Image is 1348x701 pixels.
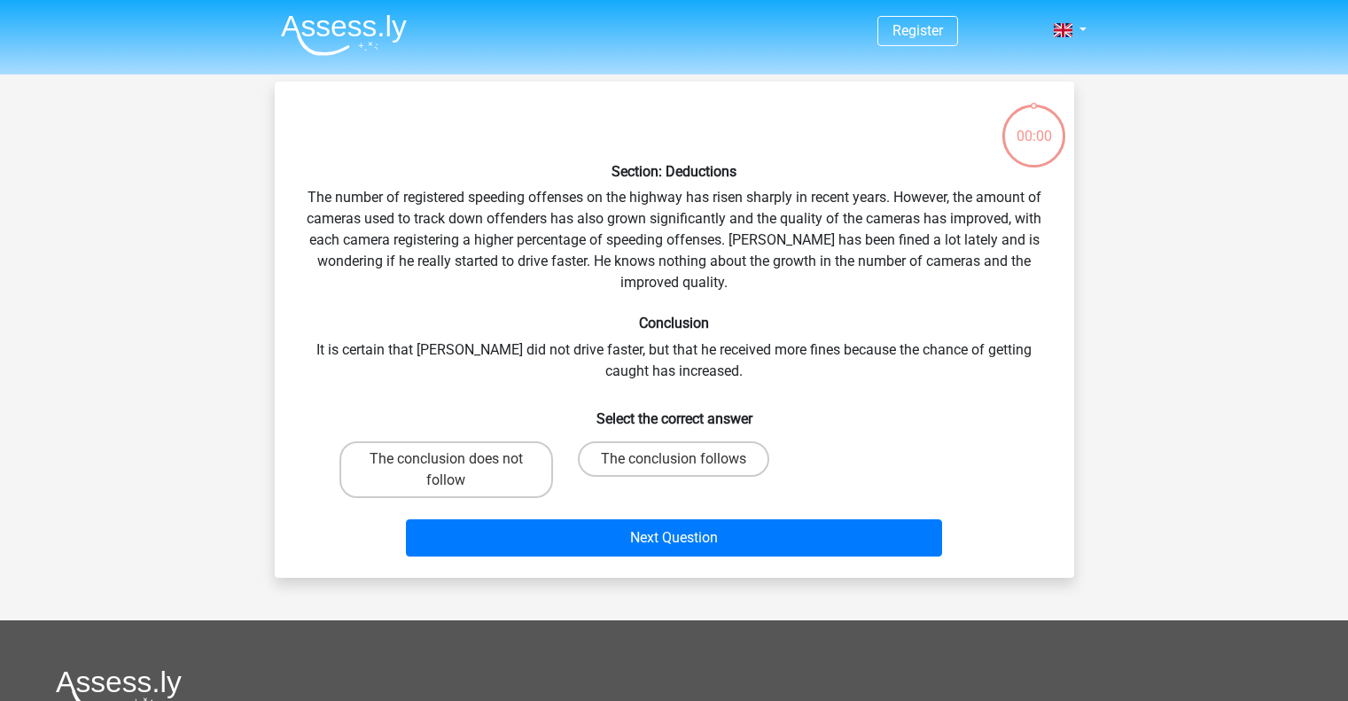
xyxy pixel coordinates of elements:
[406,519,942,557] button: Next Question
[303,163,1046,180] h6: Section: Deductions
[339,441,553,498] label: The conclusion does not follow
[578,441,769,477] label: The conclusion follows
[303,396,1046,427] h6: Select the correct answer
[303,315,1046,331] h6: Conclusion
[892,22,943,39] a: Register
[1001,103,1067,147] div: 00:00
[281,14,407,56] img: Assessly
[282,96,1067,564] div: The number of registered speeding offenses on the highway has risen sharply in recent years. Howe...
